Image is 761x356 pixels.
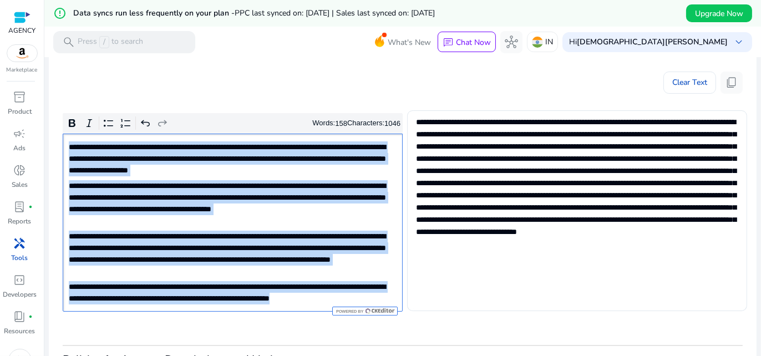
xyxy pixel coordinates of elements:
p: Resources [4,326,35,336]
button: hub [500,31,522,53]
span: Powered by [335,309,363,314]
mat-icon: error_outline [53,7,67,20]
button: Clear Text [663,72,716,94]
span: keyboard_arrow_down [732,35,745,49]
label: 158 [335,119,347,128]
button: content_copy [721,72,743,94]
span: lab_profile [13,200,27,213]
div: Rich Text Editor. Editing area: main. Press Alt+0 for help. [63,134,403,312]
span: fiber_manual_record [29,205,33,209]
p: Sales [12,180,28,190]
span: handyman [13,237,27,250]
p: Tools [12,253,28,263]
div: Words: Characters: [312,116,400,130]
span: donut_small [13,164,27,177]
h5: Data syncs run less frequently on your plan - [73,9,435,18]
b: [DEMOGRAPHIC_DATA][PERSON_NAME] [577,37,728,47]
p: Product [8,106,32,116]
p: Hi [569,38,728,46]
p: Ads [14,143,26,153]
span: Upgrade Now [695,8,743,19]
span: What's New [388,33,431,52]
p: Reports [8,216,32,226]
p: Press to search [78,36,143,48]
p: Chat Now [456,37,491,48]
span: chat [443,37,454,48]
span: content_copy [725,76,738,89]
button: chatChat Now [438,32,496,53]
img: amazon.svg [7,45,37,62]
span: campaign [13,127,27,140]
p: IN [545,32,553,52]
button: Upgrade Now [686,4,752,22]
span: Clear Text [672,72,707,94]
span: hub [505,35,518,49]
span: inventory_2 [13,90,27,104]
span: code_blocks [13,273,27,287]
div: Editor toolbar [63,113,403,134]
span: search [62,35,75,49]
span: fiber_manual_record [29,314,33,319]
p: Developers [3,289,37,299]
span: book_4 [13,310,27,323]
p: AGENCY [8,26,35,35]
p: Marketplace [7,66,38,74]
label: 1046 [384,119,400,128]
img: in.svg [532,37,543,48]
span: / [99,36,109,48]
span: PPC last synced on: [DATE] | Sales last synced on: [DATE] [235,8,435,18]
